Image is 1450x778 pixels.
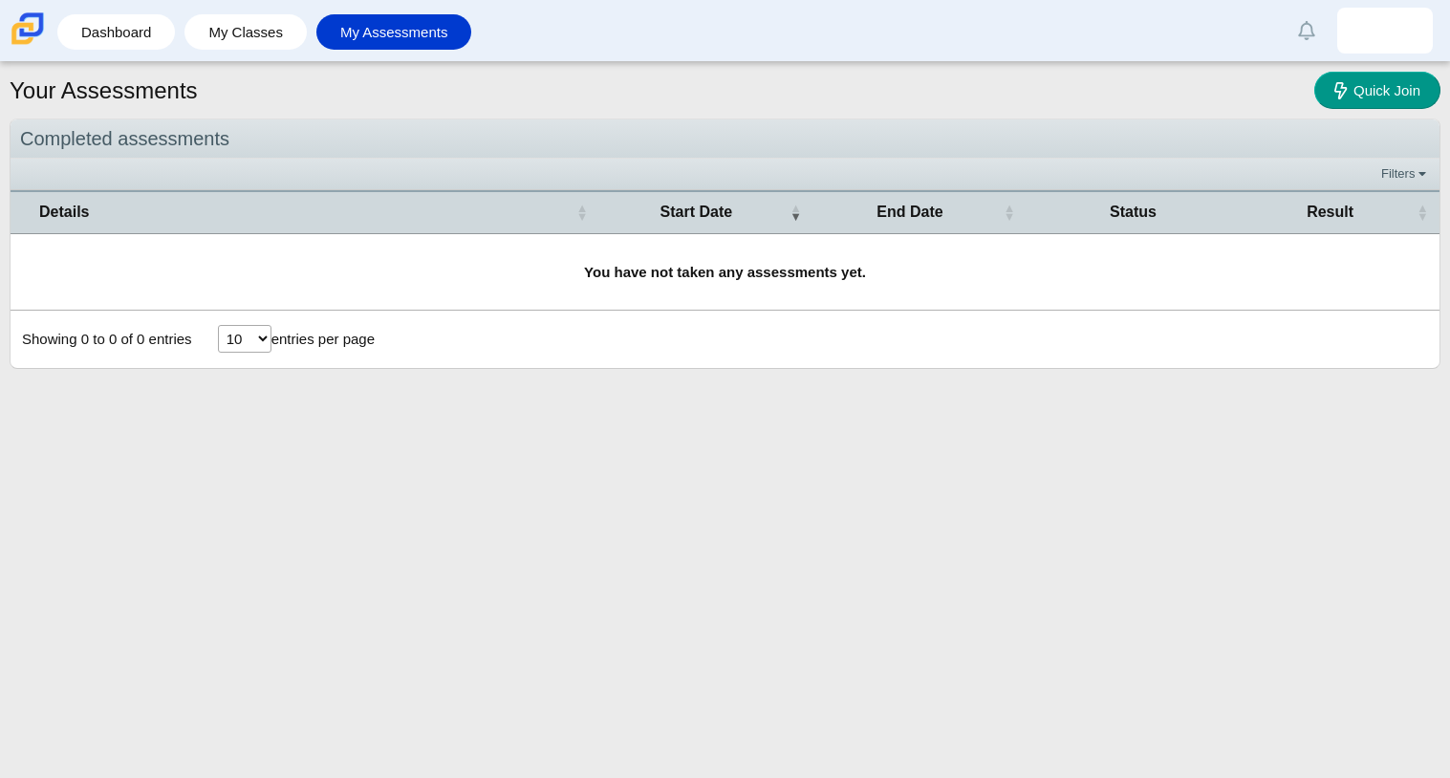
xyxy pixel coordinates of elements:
[1376,164,1435,184] a: Filters
[1307,204,1353,220] span: Result
[1004,192,1015,232] span: End Date : Activate to sort
[271,331,375,347] label: entries per page
[584,264,866,280] b: You have not taken any assessments yet.
[660,204,733,220] span: Start Date
[11,119,1439,159] div: Completed assessments
[10,75,198,107] h1: Your Assessments
[1353,82,1420,98] span: Quick Join
[326,14,463,50] a: My Assessments
[1417,192,1428,232] span: Result : Activate to sort
[1370,15,1400,46] img: ricardo.teranrios.WvRmEs
[11,311,192,368] div: Showing 0 to 0 of 0 entries
[39,204,89,220] span: Details
[1286,10,1328,52] a: Alerts
[876,204,942,220] span: End Date
[67,14,165,50] a: Dashboard
[194,14,297,50] a: My Classes
[8,9,48,49] img: Carmen School of Science & Technology
[1314,72,1440,109] a: Quick Join
[1337,8,1433,54] a: ricardo.teranrios.WvRmEs
[790,192,801,232] span: Start Date : Activate to remove sorting
[576,192,588,232] span: Details : Activate to sort
[8,35,48,52] a: Carmen School of Science & Technology
[1110,204,1157,220] span: Status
